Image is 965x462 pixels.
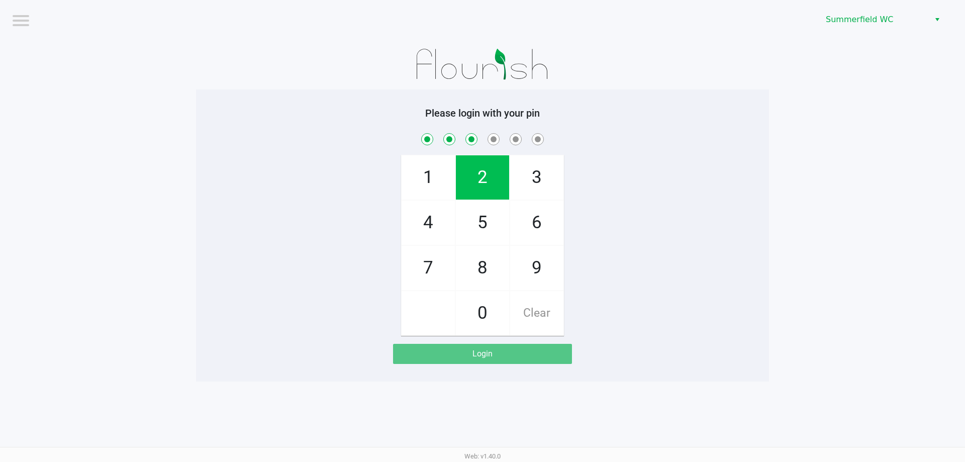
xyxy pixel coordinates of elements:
span: 5 [456,201,509,245]
span: 4 [402,201,455,245]
h5: Please login with your pin [204,107,761,119]
span: 1 [402,155,455,200]
span: 6 [510,201,563,245]
span: 2 [456,155,509,200]
span: Clear [510,291,563,335]
span: 3 [510,155,563,200]
span: 8 [456,246,509,290]
button: Select [930,11,944,29]
span: 9 [510,246,563,290]
span: 0 [456,291,509,335]
span: Web: v1.40.0 [464,452,501,460]
span: 7 [402,246,455,290]
span: Summerfield WC [826,14,924,26]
